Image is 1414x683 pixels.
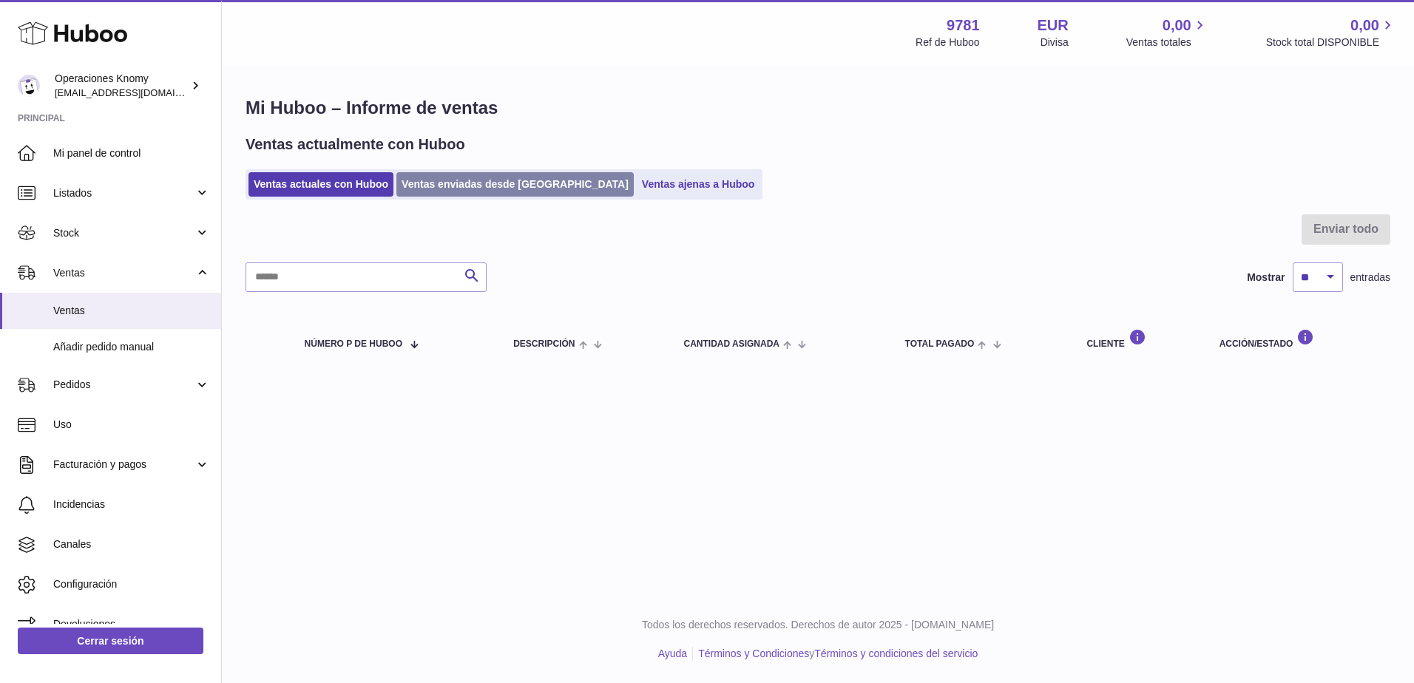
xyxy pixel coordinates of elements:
span: Ventas totales [1126,35,1208,50]
span: Pedidos [53,378,194,392]
div: Operaciones Knomy [55,72,188,100]
span: Descripción [513,339,575,349]
span: Ventas [53,266,194,280]
h2: Ventas actualmente con Huboo [246,135,465,154]
a: Términos y condiciones del servicio [814,648,978,659]
div: Divisa [1041,35,1069,50]
span: [EMAIL_ADDRESS][DOMAIN_NAME] [55,86,217,98]
li: y [693,647,978,661]
p: Todos los derechos reservados. Derechos de autor 2025 - [DOMAIN_NAME] [234,618,1402,632]
span: Incidencias [53,497,210,512]
div: Acción/Estado [1220,329,1376,349]
a: Términos y Condiciones [698,648,809,659]
a: Ventas actuales con Huboo [248,172,393,197]
img: operaciones@selfkit.com [18,75,40,97]
span: Stock [53,226,194,240]
strong: EUR [1038,16,1069,35]
label: Mostrar [1247,271,1285,285]
span: Mi panel de control [53,146,210,160]
a: 0,00 Stock total DISPONIBLE [1266,16,1396,50]
h1: Mi Huboo – Informe de ventas [246,96,1390,120]
a: Cerrar sesión [18,628,203,654]
div: Cliente [1086,329,1189,349]
div: Ref de Huboo [916,35,979,50]
span: Ventas [53,304,210,318]
span: Canales [53,537,210,551]
a: Ventas ajenas a Huboo [637,172,760,197]
a: Ayuda [658,648,687,659]
a: 0,00 Ventas totales [1126,16,1208,50]
span: Cantidad ASIGNADA [683,339,779,349]
a: Ventas enviadas desde [GEOGRAPHIC_DATA] [396,172,634,197]
span: número P de Huboo [305,339,402,349]
span: 0,00 [1163,16,1191,35]
span: Configuración [53,577,210,591]
span: Stock total DISPONIBLE [1266,35,1396,50]
span: Facturación y pagos [53,458,194,472]
span: Devoluciones [53,617,210,631]
span: Listados [53,186,194,200]
span: Total pagado [905,339,975,349]
span: 0,00 [1350,16,1379,35]
span: entradas [1350,271,1390,285]
strong: 9781 [947,16,980,35]
span: Uso [53,418,210,432]
span: Añadir pedido manual [53,340,210,354]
